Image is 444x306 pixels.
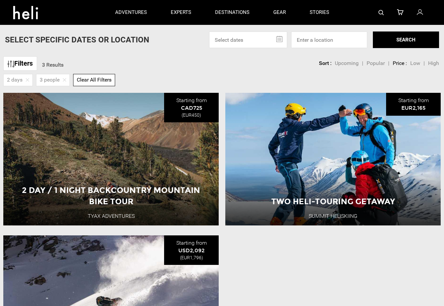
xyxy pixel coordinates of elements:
[115,9,147,16] p: adventures
[63,78,66,82] img: close-icon.png
[40,76,60,84] span: 3 people
[367,60,385,66] span: Popular
[423,60,425,67] li: |
[428,60,439,66] span: High
[7,76,22,84] span: 2 days
[410,60,420,66] span: Low
[215,9,249,16] p: destinations
[378,10,384,15] img: search-bar-icon.svg
[5,34,149,45] p: Select Specific Dates Or Location
[319,60,332,67] li: Sort :
[291,31,367,48] input: Enter a location
[3,56,37,71] a: Filters
[362,60,363,67] li: |
[373,31,439,48] button: SEARCH
[393,60,407,67] li: Price :
[26,78,29,82] img: close-icon.png
[77,77,111,83] span: Clear All Filters
[388,60,389,67] li: |
[8,61,14,67] img: btn-icon.svg
[42,62,64,68] span: 3 Results
[209,31,287,48] input: Select dates
[335,60,359,66] span: Upcoming
[171,9,191,16] p: experts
